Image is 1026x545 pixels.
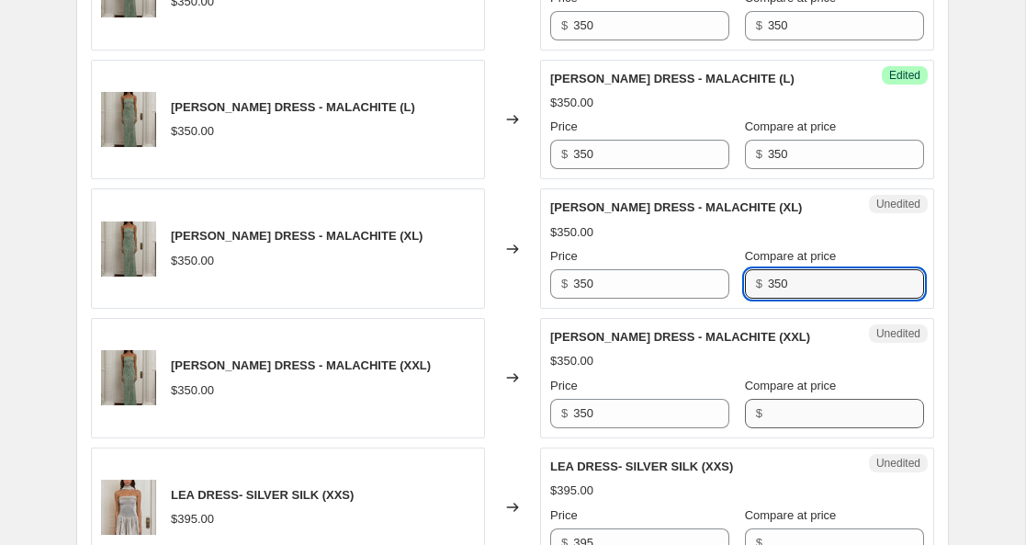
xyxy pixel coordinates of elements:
[745,508,837,522] span: Compare at price
[101,480,156,535] img: 20241024_FaitParFoutch_E-Comm13476_26a303ae-76a5-4f57-a4b9-12262f6b3635_80x.jpg
[550,460,733,473] span: LEA DRESS- SILVER SILK (XXS)
[101,92,156,147] img: 20241024_FaitParFoutch_E-Comm13745_80x.jpg
[876,197,920,211] span: Unedited
[171,252,214,270] div: $350.00
[171,229,423,243] span: [PERSON_NAME] DRESS - MALACHITE (XL)
[756,277,762,290] span: $
[876,456,920,471] span: Unedited
[550,379,578,392] span: Price
[171,510,214,528] div: $395.00
[889,68,920,83] span: Edited
[550,249,578,263] span: Price
[550,119,578,133] span: Price
[550,223,593,242] div: $350.00
[561,406,568,420] span: $
[550,330,810,344] span: [PERSON_NAME] DRESS - MALACHITE (XXL)
[550,508,578,522] span: Price
[756,406,762,420] span: $
[876,326,920,341] span: Unedited
[561,147,568,161] span: $
[756,147,762,161] span: $
[756,18,762,32] span: $
[171,488,354,502] span: LEA DRESS- SILVER SILK (XXS)
[171,381,214,400] div: $350.00
[171,122,214,141] div: $350.00
[561,277,568,290] span: $
[550,200,802,214] span: [PERSON_NAME] DRESS - MALACHITE (XL)
[550,482,593,500] div: $395.00
[550,72,795,85] span: [PERSON_NAME] DRESS - MALACHITE (L)
[550,352,593,370] div: $350.00
[171,358,431,372] span: [PERSON_NAME] DRESS - MALACHITE (XXL)
[550,94,593,112] div: $350.00
[101,221,156,277] img: 20241024_FaitParFoutch_E-Comm13745_80x.jpg
[101,350,156,405] img: 20241024_FaitParFoutch_E-Comm13745_80x.jpg
[745,379,837,392] span: Compare at price
[745,249,837,263] span: Compare at price
[745,119,837,133] span: Compare at price
[561,18,568,32] span: $
[171,100,415,114] span: [PERSON_NAME] DRESS - MALACHITE (L)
